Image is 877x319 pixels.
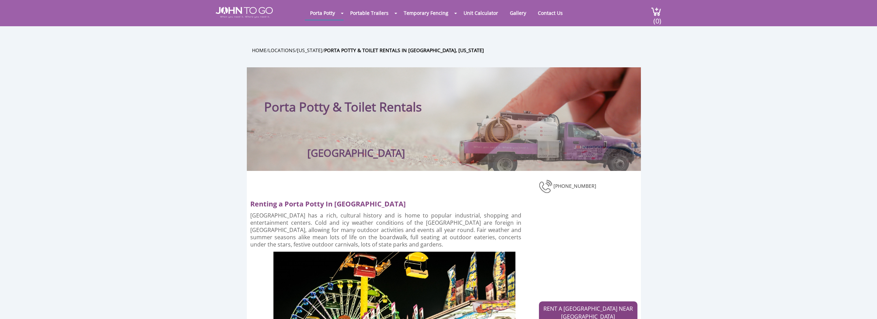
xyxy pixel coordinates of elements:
a: Locations [268,47,295,54]
a: Temporary Fencing [399,6,454,20]
img: cart a [651,7,661,16]
p: [GEOGRAPHIC_DATA] has a rich, cultural history and is home to popular industrial, shopping and en... [250,212,522,248]
a: Porta Potty & Toilet Rentals in [GEOGRAPHIC_DATA], [US_STATE] [324,47,484,54]
a: Contact Us [533,6,568,20]
a: Gallery [505,6,531,20]
img: JOHN to go [216,7,273,18]
h1: Porta Potty & Toilet Rentals [264,81,487,114]
img: phone-number [539,179,553,194]
h3: [GEOGRAPHIC_DATA] [307,152,405,154]
img: Truck [451,107,637,171]
a: Home [252,47,267,54]
div: [PHONE_NUMBER] [539,179,637,194]
a: Porta Potty [305,6,340,20]
a: [US_STATE] [297,47,323,54]
span: (0) [653,11,661,26]
a: Portable Trailers [345,6,394,20]
a: Unit Calculator [458,6,503,20]
ul: / / / [252,46,646,54]
h2: Renting a Porta Potty In [GEOGRAPHIC_DATA] [250,196,528,209]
